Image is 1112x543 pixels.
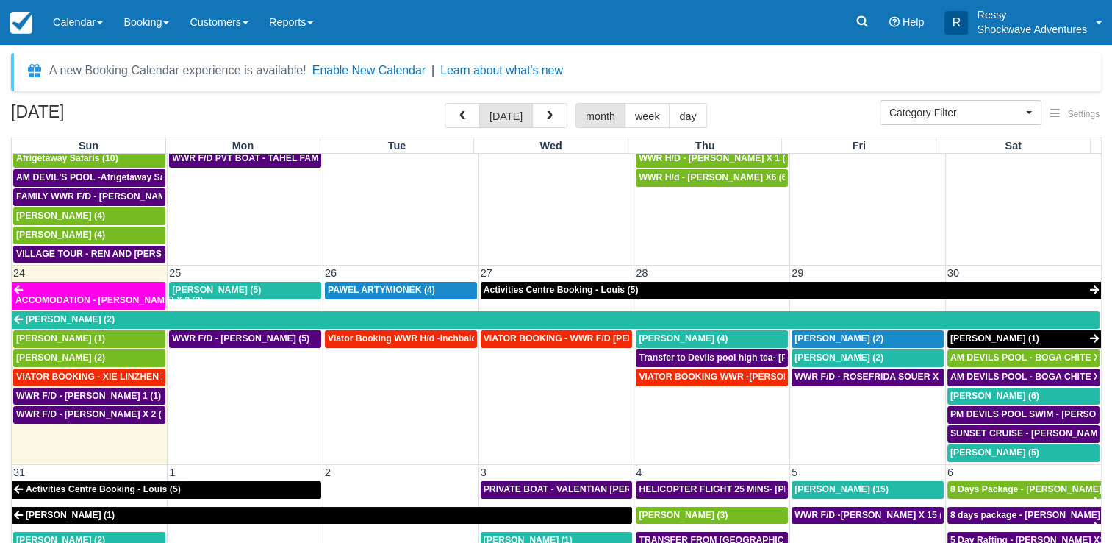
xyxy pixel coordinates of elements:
[484,333,718,344] span: VIATOR BOOKING - WWR F/D [PERSON_NAME] X 2 (3)
[16,352,105,363] span: [PERSON_NAME] (2)
[12,282,165,310] a: ACCOMODATION - [PERSON_NAME] X 2 (2)
[26,314,115,324] span: [PERSON_NAME] (2)
[947,425,1100,443] a: SUNSET CRUISE - [PERSON_NAME] X1 (5)
[16,372,186,382] span: VIATOR BOOKING - XIE LINZHEN X4 (4)
[388,140,406,152] span: Tue
[479,103,533,128] button: [DATE]
[947,507,1101,525] a: 8 days package - [PERSON_NAME] X1 (1)
[634,466,643,478] span: 4
[634,267,649,279] span: 28
[479,267,494,279] span: 27
[977,22,1087,37] p: Shockwave Adventures
[479,466,488,478] span: 3
[431,64,434,77] span: |
[16,333,105,344] span: [PERSON_NAME] (1)
[232,140,254,152] span: Mon
[481,481,633,499] a: PRIVATE BOAT - VALENTIAN [PERSON_NAME] X 4 (4)
[12,481,321,499] a: Activities Centre Booking - Louis (5)
[13,207,165,225] a: [PERSON_NAME] (4)
[484,285,639,295] span: Activities Centre Booking - Louis (5)
[636,330,788,348] a: [PERSON_NAME] (4)
[625,103,670,128] button: week
[540,140,562,152] span: Wed
[792,330,944,348] a: [PERSON_NAME] (2)
[947,481,1101,499] a: 8 Days Package - [PERSON_NAME] (1)
[16,210,105,221] span: [PERSON_NAME] (4)
[10,12,32,34] img: checkfront-main-nav-mini-logo.png
[947,330,1101,348] a: [PERSON_NAME] (1)
[947,406,1100,424] a: PM DEVILS POOL SWIM - [PERSON_NAME] X 2 (2)
[639,153,793,163] span: WWR H/D - [PERSON_NAME] X 1 (1)
[792,481,944,499] a: [PERSON_NAME] (15)
[639,172,789,182] span: WWR H/d - [PERSON_NAME] X6 (6)
[13,188,165,206] a: FAMILY WWR F/D - [PERSON_NAME] X4 (4)
[639,352,880,363] span: Transfer to Devils pool high tea- [PERSON_NAME] X4 (4)
[636,150,788,168] a: WWR H/D - [PERSON_NAME] X 1 (1)
[16,230,105,240] span: [PERSON_NAME] (4)
[639,484,877,494] span: HELICOPTER FLIGHT 25 MINS- [PERSON_NAME] X1 (1)
[794,352,883,363] span: [PERSON_NAME] (2)
[13,169,165,187] a: AM DEVIL'S POOL -Afrigetaway Safaris X5 (5)
[1068,109,1100,119] span: Settings
[26,484,181,494] span: Activities Centre Booking - Louis (5)
[853,140,866,152] span: Fri
[950,391,1039,401] span: [PERSON_NAME] (6)
[950,333,1039,344] span: [PERSON_NAME] (1)
[49,62,306,79] div: A new Booking Calendar experience is available!
[794,510,955,520] span: WWR F/D -[PERSON_NAME] X 15 (15)
[792,369,944,386] a: WWR F/D - ROSEFRIDA SOUER X 2 (2)
[636,349,788,367] a: Transfer to Devils pool high tea- [PERSON_NAME] X4 (4)
[792,349,944,367] a: [PERSON_NAME] (2)
[889,17,900,27] i: Help
[636,369,788,386] a: VIATOR BOOKING WWR -[PERSON_NAME] X2 (2)
[328,333,584,344] span: Viator Booking WWR H/d -Inchbald [PERSON_NAME] X 4 (4)
[946,466,955,478] span: 6
[880,100,1041,125] button: Category Filter
[328,285,435,295] span: PAWEL ARTYMIONEK (4)
[312,63,426,78] button: Enable New Calendar
[12,466,26,478] span: 31
[16,153,118,163] span: Afrigetaway Safaris (10)
[977,7,1087,22] p: Ressy
[794,484,889,494] span: [PERSON_NAME] (15)
[13,330,165,348] a: [PERSON_NAME] (1)
[484,484,714,494] span: PRIVATE BOAT - VALENTIAN [PERSON_NAME] X 4 (4)
[169,282,321,299] a: [PERSON_NAME] (5)
[168,466,176,478] span: 1
[639,372,851,382] span: VIATOR BOOKING WWR -[PERSON_NAME] X2 (2)
[947,388,1100,405] a: [PERSON_NAME] (6)
[1005,140,1021,152] span: Sat
[12,507,632,525] a: [PERSON_NAME] (1)
[636,481,788,499] a: HELICOPTER FLIGHT 25 MINS- [PERSON_NAME] X1 (1)
[16,391,161,401] span: WWR F/D - [PERSON_NAME] 1 (1)
[169,150,321,168] a: WWR F/D PVT BOAT - TAHEL FAMILY x 5 (1)
[16,249,237,259] span: VILLAGE TOUR - REN AND [PERSON_NAME] X4 (4)
[944,11,968,35] div: R
[13,369,165,386] a: VIATOR BOOKING - XIE LINZHEN X4 (4)
[323,466,332,478] span: 2
[172,153,360,163] span: WWR F/D PVT BOAT - TAHEL FAMILY x 5 (1)
[15,295,203,305] span: ACCOMODATION - [PERSON_NAME] X 2 (2)
[168,267,182,279] span: 25
[947,369,1100,386] a: AM DEVILS POOL - BOGA CHITE X 1 (1)
[13,150,165,168] a: Afrigetaway Safaris (10)
[12,267,26,279] span: 24
[11,103,197,130] h2: [DATE]
[695,140,714,152] span: Thu
[946,267,961,279] span: 30
[669,103,706,128] button: day
[16,172,211,182] span: AM DEVIL'S POOL -Afrigetaway Safaris X5 (5)
[1041,104,1108,125] button: Settings
[790,466,799,478] span: 5
[16,191,201,202] span: FAMILY WWR F/D - [PERSON_NAME] X4 (4)
[903,16,925,28] span: Help
[13,227,165,244] a: [PERSON_NAME] (4)
[639,333,728,344] span: [PERSON_NAME] (4)
[950,447,1039,458] span: [PERSON_NAME] (5)
[792,507,944,525] a: WWR F/D -[PERSON_NAME] X 15 (15)
[172,285,261,295] span: [PERSON_NAME] (5)
[13,406,165,424] a: WWR F/D - [PERSON_NAME] X 2 (2)
[13,349,165,367] a: [PERSON_NAME] (2)
[323,267,338,279] span: 26
[947,349,1100,367] a: AM DEVILS POOL - BOGA CHITE X 1 (1)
